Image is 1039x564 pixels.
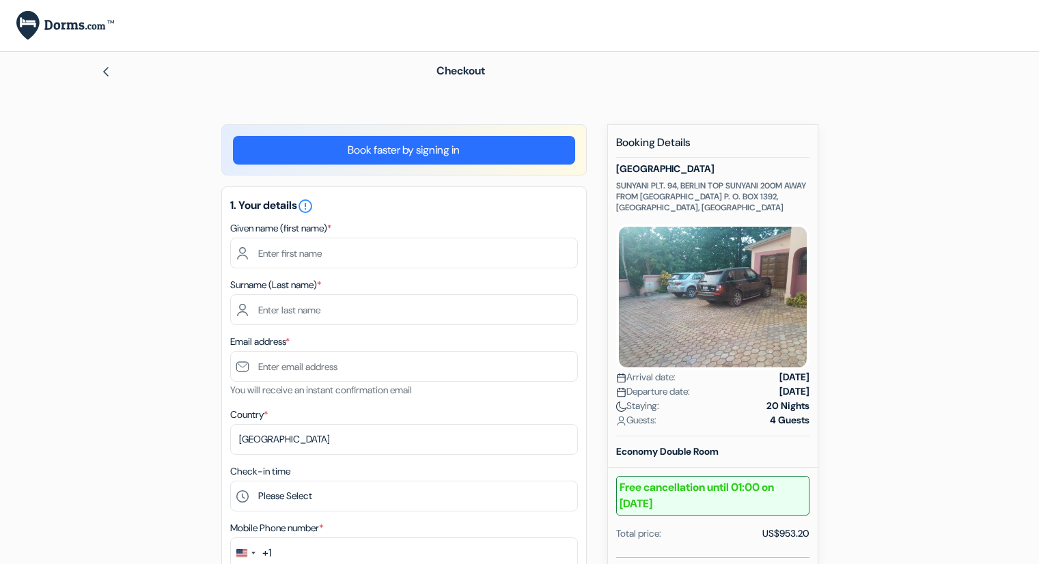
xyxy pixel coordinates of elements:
b: Economy Double Room [616,445,719,457]
div: +1 [262,545,271,561]
label: Check-in time [230,464,290,479]
input: Enter last name [230,294,578,325]
i: error_outline [297,198,314,214]
label: Surname (Last name) [230,278,321,292]
img: moon.svg [616,401,626,412]
label: Given name (first name) [230,221,331,236]
b: Free cancellation until 01:00 on [DATE] [616,476,809,516]
a: error_outline [297,198,314,212]
a: Book faster by signing in [233,136,575,165]
h5: 1. Your details [230,198,578,214]
input: Enter email address [230,351,578,382]
label: Mobile Phone number [230,521,323,535]
span: Arrival date: [616,370,676,384]
strong: [DATE] [779,370,809,384]
input: Enter first name [230,238,578,268]
strong: 20 Nights [766,399,809,413]
span: Staying: [616,399,659,413]
h5: [GEOGRAPHIC_DATA] [616,163,809,175]
div: US$953.20 [762,526,809,541]
strong: [DATE] [779,384,809,399]
img: calendar.svg [616,387,626,397]
strong: 4 Guests [770,413,809,427]
span: Checkout [437,64,485,78]
img: left_arrow.svg [100,66,111,77]
img: calendar.svg [616,373,626,383]
span: Departure date: [616,384,690,399]
label: Email address [230,335,290,349]
div: Total price: [616,526,661,541]
img: user_icon.svg [616,416,626,426]
span: Guests: [616,413,656,427]
small: You will receive an instant confirmation email [230,384,412,396]
label: Country [230,408,268,422]
img: Dorms.com [16,11,114,40]
h5: Booking Details [616,136,809,158]
p: SUNYANI PLT. 94, BERLIN TOP SUNYANI 200M AWAY FROM [GEOGRAPHIC_DATA] P. O. BOX 1392, [GEOGRAPHIC_... [616,180,809,213]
